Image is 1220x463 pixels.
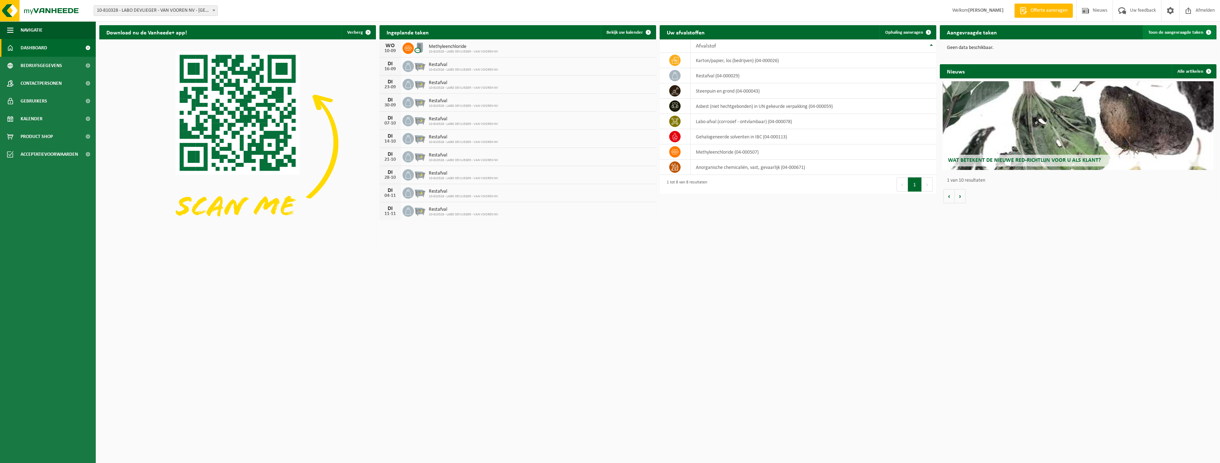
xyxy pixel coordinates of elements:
span: Wat betekent de nieuwe RED-richtlijn voor u als klant? [948,158,1101,163]
span: Bekijk uw kalender [606,30,643,35]
button: 1 [908,177,922,192]
div: DI [383,170,397,175]
button: Next [922,177,933,192]
div: DI [383,151,397,157]
button: Verberg [342,25,375,39]
td: methyleenchloride (04-000507) [691,144,936,160]
span: Bedrijfsgegevens [21,57,62,75]
span: 10-810328 - LABO DEVLIEGER - VAN VOOREN NV [429,140,498,144]
td: karton/papier, los (bedrijven) (04-000026) [691,53,936,68]
div: 11-11 [383,211,397,216]
span: Acceptatievoorwaarden [21,145,78,163]
button: Vorige [943,189,955,203]
a: Alle artikelen [1172,64,1216,78]
div: 07-10 [383,121,397,126]
span: 10-810328 - LABO DEVLIEGER - VAN VOOREN NV [429,104,498,108]
img: WB-2500-GAL-GY-01 [414,114,426,126]
td: asbest (niet hechtgebonden) in UN gekeurde verpakking (04-000059) [691,99,936,114]
td: restafval (04-000029) [691,68,936,83]
span: 10-810328 - LABO DEVLIEGER - VAN VOOREN NV [429,213,498,217]
img: Download de VHEPlus App [99,39,376,247]
h2: Nieuws [940,64,972,78]
span: Ophaling aanvragen [885,30,923,35]
div: DI [383,188,397,193]
span: 10-810328 - LABO DEVLIEGER - VAN VOOREN NV [429,194,498,199]
img: WB-2500-GAL-GY-01 [414,168,426,180]
img: WB-2500-GAL-GY-01 [414,132,426,144]
td: anorganische chemicaliën, vast, gevaarlijk (04-000671) [691,160,936,175]
span: Toon de aangevraagde taken [1148,30,1203,35]
span: Restafval [429,116,498,122]
span: Restafval [429,189,498,194]
img: WB-2500-GAL-GY-01 [414,150,426,162]
div: 28-10 [383,175,397,180]
div: DI [383,115,397,121]
button: Volgende [955,189,966,203]
span: Methyleenchloride [429,44,498,50]
span: 10-810328 - LABO DEVLIEGER - VAN VOOREN NV [429,158,498,162]
div: DI [383,97,397,103]
span: Restafval [429,171,498,176]
span: Dashboard [21,39,47,57]
span: Kalender [21,110,43,128]
div: WO [383,43,397,49]
a: Toon de aangevraagde taken [1143,25,1216,39]
h2: Ingeplande taken [379,25,436,39]
a: Ophaling aanvragen [880,25,936,39]
div: 04-11 [383,193,397,198]
span: Gebruikers [21,92,47,110]
span: 10-810328 - LABO DEVLIEGER - VAN VOOREN NV [429,68,498,72]
h2: Download nu de Vanheede+ app! [99,25,194,39]
span: Restafval [429,62,498,68]
div: 10-09 [383,49,397,54]
div: 14-10 [383,139,397,144]
span: Product Shop [21,128,53,145]
span: Restafval [429,80,498,86]
span: Navigatie [21,21,43,39]
span: 10-810328 - LABO DEVLIEGER - VAN VOOREN NV [429,122,498,126]
button: Previous [897,177,908,192]
span: 10-810328 - LABO DEVLIEGER - VAN VOOREN NV [429,176,498,181]
img: WB-2500-GAL-GY-01 [414,60,426,72]
a: Bekijk uw kalender [601,25,655,39]
div: DI [383,61,397,67]
span: Offerte aanvragen [1029,7,1069,14]
img: WB-2500-GAL-GY-01 [414,78,426,90]
span: Restafval [429,134,498,140]
h2: Uw afvalstoffen [660,25,712,39]
td: steenpuin en grond (04-000043) [691,83,936,99]
img: LP-LD-00200-CU [414,42,426,54]
span: 10-810328 - LABO DEVLIEGER - VAN VOOREN NV [429,86,498,90]
div: 23-09 [383,85,397,90]
a: Offerte aanvragen [1014,4,1073,18]
img: WB-2500-GAL-GY-01 [414,96,426,108]
div: 30-09 [383,103,397,108]
p: Geen data beschikbaar. [947,45,1209,50]
div: 16-09 [383,67,397,72]
td: gehalogeneerde solventen in IBC (04-000113) [691,129,936,144]
h2: Aangevraagde taken [940,25,1004,39]
span: Verberg [347,30,363,35]
span: Restafval [429,153,498,158]
strong: [PERSON_NAME] [968,8,1004,13]
div: 21-10 [383,157,397,162]
a: Wat betekent de nieuwe RED-richtlijn voor u als klant? [943,81,1214,170]
span: Afvalstof [696,43,716,49]
span: 10-810328 - LABO DEVLIEGER - VAN VOOREN NV [429,50,498,54]
p: 1 van 10 resultaten [947,178,1213,183]
span: 10-810328 - LABO DEVLIEGER - VAN VOOREN NV - BRUGGE [94,6,217,16]
span: Restafval [429,98,498,104]
td: labo-afval (corrosief - ontvlambaar) (04-000078) [691,114,936,129]
div: DI [383,206,397,211]
span: Restafval [429,207,498,213]
div: DI [383,133,397,139]
img: WB-2500-GAL-GY-01 [414,204,426,216]
div: DI [383,79,397,85]
span: Contactpersonen [21,75,62,92]
div: 1 tot 8 van 8 resultaten [663,177,707,192]
img: WB-2500-GAL-GY-01 [414,186,426,198]
span: 10-810328 - LABO DEVLIEGER - VAN VOOREN NV - BRUGGE [94,5,218,16]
